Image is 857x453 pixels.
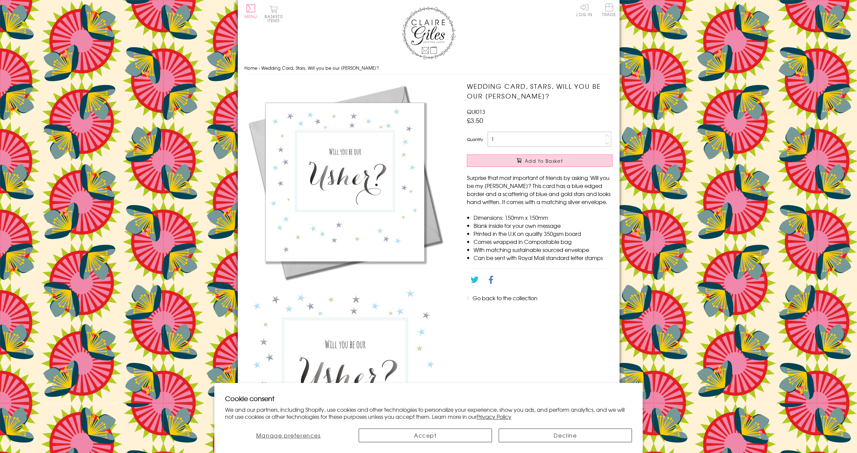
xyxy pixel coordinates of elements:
h1: Wedding Card, Stars, Will you be our [PERSON_NAME]? [467,81,613,101]
li: Blank inside for your own message [474,221,613,230]
li: With matching sustainable sourced envelope [474,246,613,254]
p: We and our partners, including Shopify, use cookies and other technologies to personalize your ex... [225,406,632,420]
span: £3.50 [467,116,483,125]
span: Manage preferences [256,431,321,439]
a: Trade [602,3,616,18]
a: Go back to the collection [473,294,538,302]
a: Log In [576,3,592,16]
span: Menu [244,13,258,19]
a: Home [244,65,257,71]
button: Menu [244,4,258,18]
span: Add to Basket [525,157,563,164]
span: Trade [602,3,616,16]
label: Quantity [467,136,483,142]
li: Comes wrapped in Compostable bag [474,238,613,246]
a: Privacy Policy [477,412,511,420]
h2: Cookie consent [225,394,632,403]
li: Printed in the U.K on quality 350gsm board [474,230,613,238]
button: Basket0 items [265,5,283,22]
button: Manage preferences [225,429,352,442]
li: Can be sent with Royal Mail standard letter stamps [474,254,613,262]
button: Decline [499,429,632,442]
img: Claire Giles Greetings Cards [402,7,455,60]
img: Wedding Card, Stars, Will you be our Usher? [244,81,445,282]
button: Add to Basket [467,154,613,167]
span: QUI013 [467,108,485,116]
span: › [259,65,260,71]
li: Dimensions: 150mm x 150mm [474,213,613,221]
nav: breadcrumbs [244,61,613,75]
span: 0 items [268,13,283,23]
button: Accept [359,429,492,442]
span: Wedding Card, Stars, Will you be our [PERSON_NAME]? [261,65,379,71]
p: Surprise that most important of friends by asking 'Will you be my [PERSON_NAME]? This card has a ... [467,174,613,206]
